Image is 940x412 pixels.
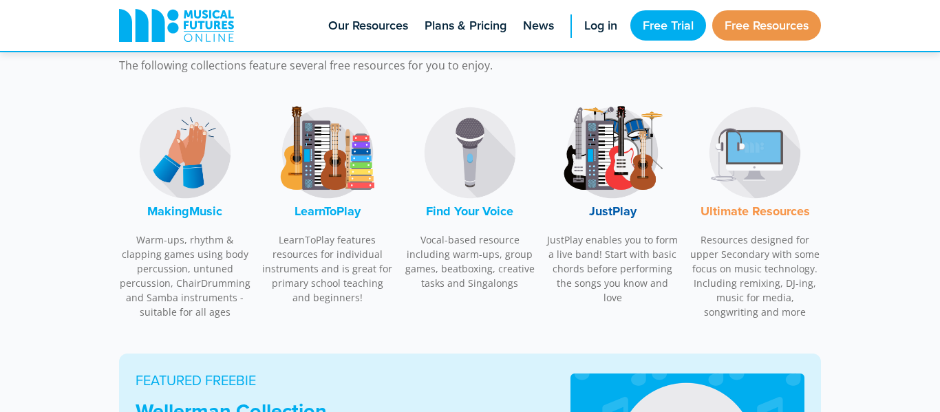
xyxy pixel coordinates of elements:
font: JustPlay [589,202,637,220]
img: MakingMusic Logo [133,101,237,204]
img: JustPlay Logo [561,101,664,204]
img: Music Technology Logo [703,101,807,204]
p: JustPlay enables you to form a live band! Start with basic chords before performing the songs you... [546,232,679,305]
p: FEATURED FREEBIE [136,370,537,391]
span: Our Resources [328,17,408,35]
font: LearnToPlay [295,202,361,220]
p: Resources designed for upper Secondary with some focus on music technology. Including remixing, D... [689,232,821,319]
font: Find Your Voice [426,202,513,220]
img: Find Your Voice Logo [418,101,522,204]
img: LearnToPlay Logo [276,101,379,204]
p: Vocal-based resource including warm-ups, group games, beatboxing, creative tasks and Singalongs [404,232,536,290]
a: Find Your Voice LogoFind Your Voice Vocal-based resource including warm-ups, group games, beatbox... [404,94,536,298]
a: LearnToPlay LogoLearnToPlay LearnToPlay features resources for individual instruments and is grea... [261,94,394,312]
a: JustPlay LogoJustPlay JustPlay enables you to form a live band! Start with basic chords before pe... [546,94,679,312]
a: Free Trial [630,10,706,41]
span: News [523,17,554,35]
span: Plans & Pricing [425,17,506,35]
a: Music Technology LogoUltimate Resources Resources designed for upper Secondary with some focus on... [689,94,821,327]
a: Free Resources [712,10,821,41]
span: Log in [584,17,617,35]
p: LearnToPlay features resources for individual instruments and is great for primary school teachin... [261,232,394,305]
a: MakingMusic LogoMakingMusic Warm-ups, rhythm & clapping games using body percussion, untuned perc... [119,94,251,327]
p: Warm-ups, rhythm & clapping games using body percussion, untuned percussion, ChairDrumming and Sa... [119,232,251,319]
p: The following collections feature several free resources for you to enjoy. [119,57,656,74]
font: MakingMusic [147,202,222,220]
font: Ultimate Resources [701,202,810,220]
